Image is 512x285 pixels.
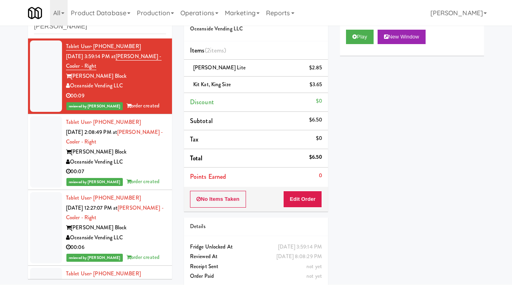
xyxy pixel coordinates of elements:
[190,252,322,262] div: Reviewed At
[190,271,322,281] div: Order Paid
[66,147,166,157] div: [PERSON_NAME] Block
[306,263,322,270] span: not yet
[91,270,141,277] span: · [PHONE_NUMBER]
[190,242,322,252] div: Fridge Unlocked At
[28,114,172,190] li: Tablet User· [PHONE_NUMBER][DATE] 2:08:49 PM at[PERSON_NAME] - Cooler - Right[PERSON_NAME] BlockO...
[193,81,231,88] span: Kit Kat, King Size
[91,42,141,50] span: · [PHONE_NUMBER]
[66,204,118,212] span: [DATE] 12:27:07 PM at
[193,64,246,71] span: [PERSON_NAME] Lite
[66,254,123,262] span: reviewed by [PERSON_NAME]
[278,242,322,252] div: [DATE] 3:59:14 PM
[316,96,322,106] div: $0
[66,81,166,91] div: Oceanside Vending LLC
[66,194,141,202] a: Tablet User· [PHONE_NUMBER]
[91,194,141,202] span: · [PHONE_NUMBER]
[66,71,166,81] div: [PERSON_NAME] Block
[378,30,426,44] button: New Window
[34,19,166,34] input: Search vision orders
[66,243,166,253] div: 00:06
[310,80,322,90] div: $3.65
[309,63,322,73] div: $2.85
[190,97,214,107] span: Discount
[210,46,224,55] ng-pluralize: items
[190,172,226,181] span: Points Earned
[190,135,198,144] span: Tax
[190,262,322,272] div: Receipt Sent
[306,272,322,280] span: not yet
[346,30,374,44] button: Play
[91,118,141,126] span: · [PHONE_NUMBER]
[28,6,42,20] img: Micromart
[190,46,226,55] span: Items
[66,102,123,110] span: reviewed by [PERSON_NAME]
[66,118,141,126] a: Tablet User· [PHONE_NUMBER]
[66,178,123,186] span: reviewed by [PERSON_NAME]
[316,133,322,144] div: $0
[190,116,213,125] span: Subtotal
[66,223,166,233] div: [PERSON_NAME] Block
[126,178,160,185] span: order created
[66,42,141,51] a: Tablet User· [PHONE_NUMBER]
[190,222,322,232] div: Details
[190,191,246,208] button: No Items Taken
[190,154,203,163] span: Total
[66,157,166,167] div: Oceanside Vending LLC
[205,46,226,55] span: (2 )
[309,152,322,162] div: $6.50
[66,167,166,177] div: 00:07
[66,233,166,243] div: Oceanside Vending LLC
[190,26,322,32] h5: Oceanside Vending LLC
[66,53,116,60] span: [DATE] 3:59:14 PM at
[283,191,322,208] button: Edit Order
[319,171,322,181] div: 0
[66,128,117,136] span: [DATE] 2:08:49 PM at
[28,190,172,266] li: Tablet User· [PHONE_NUMBER][DATE] 12:27:07 PM at[PERSON_NAME] - Cooler - Right[PERSON_NAME] Block...
[126,253,160,261] span: order created
[66,91,166,101] div: 00:09
[309,115,322,125] div: $6.50
[66,270,141,277] a: Tablet User· [PHONE_NUMBER]
[276,252,322,262] div: [DATE] 8:08:29 PM
[28,38,172,114] li: Tablet User· [PHONE_NUMBER][DATE] 3:59:14 PM at[PERSON_NAME] - Cooler - Right[PERSON_NAME] BlockO...
[126,102,160,109] span: order created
